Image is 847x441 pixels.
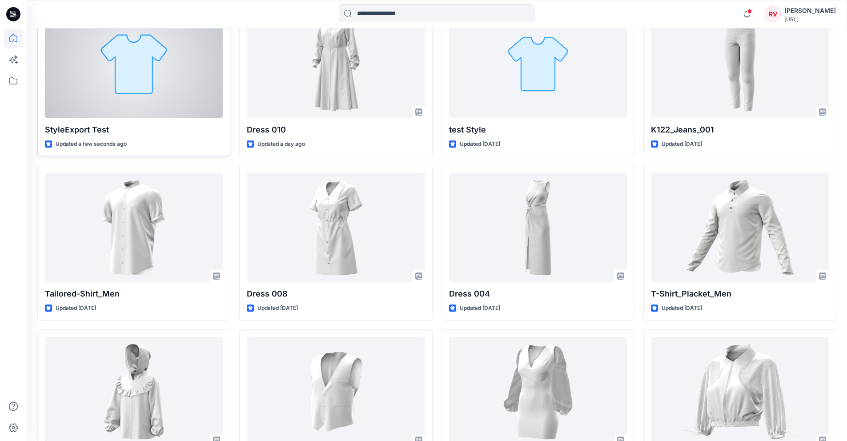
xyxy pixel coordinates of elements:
p: Dress 010 [247,124,425,136]
p: test Style [449,124,627,136]
p: Updated [DATE] [56,304,96,313]
p: Tailored-Shirt_Men [45,288,223,300]
div: [PERSON_NAME] [784,5,836,16]
a: Tailored-Shirt_Men [45,172,223,282]
p: K122_Jeans_001 [651,124,829,136]
a: Dress 008 [247,172,425,282]
p: Updated a day ago [257,140,305,149]
p: Updated [DATE] [662,140,702,149]
a: Dress 010 [247,8,425,118]
p: Dress 004 [449,288,627,300]
a: StyleExport Test [45,8,223,118]
a: K122_Jeans_001 [651,8,829,118]
div: RV [765,6,781,22]
a: test Style [449,8,627,118]
p: Updated [DATE] [460,140,500,149]
p: StyleExport Test [45,124,223,136]
p: Updated [DATE] [460,304,500,313]
a: T-Shirt_Placket_Men [651,172,829,282]
p: Dress 008 [247,288,425,300]
p: Updated a few seconds ago [56,140,127,149]
p: T-Shirt_Placket_Men [651,288,829,300]
div: [URL] [784,16,836,23]
p: Updated [DATE] [662,304,702,313]
a: Dress 004 [449,172,627,282]
p: Updated [DATE] [257,304,298,313]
